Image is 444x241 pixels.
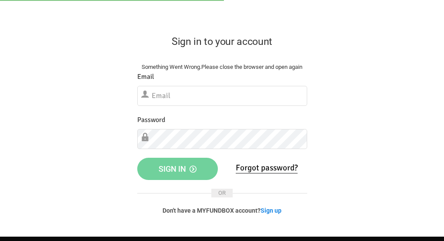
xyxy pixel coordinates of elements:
a: Sign up [261,207,281,214]
label: Email [137,71,154,82]
span: OR [211,189,233,197]
label: Password [137,115,165,126]
span: Sign in [159,164,197,173]
button: Sign in [137,158,218,180]
div: Something Went Wrong.Please close the browser and open again [137,63,307,71]
input: Email [137,86,307,106]
a: Forgot password? [236,163,298,173]
h2: Sign in to your account [137,34,307,49]
p: Don't have a MYFUNDBOX account? [137,206,307,215]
